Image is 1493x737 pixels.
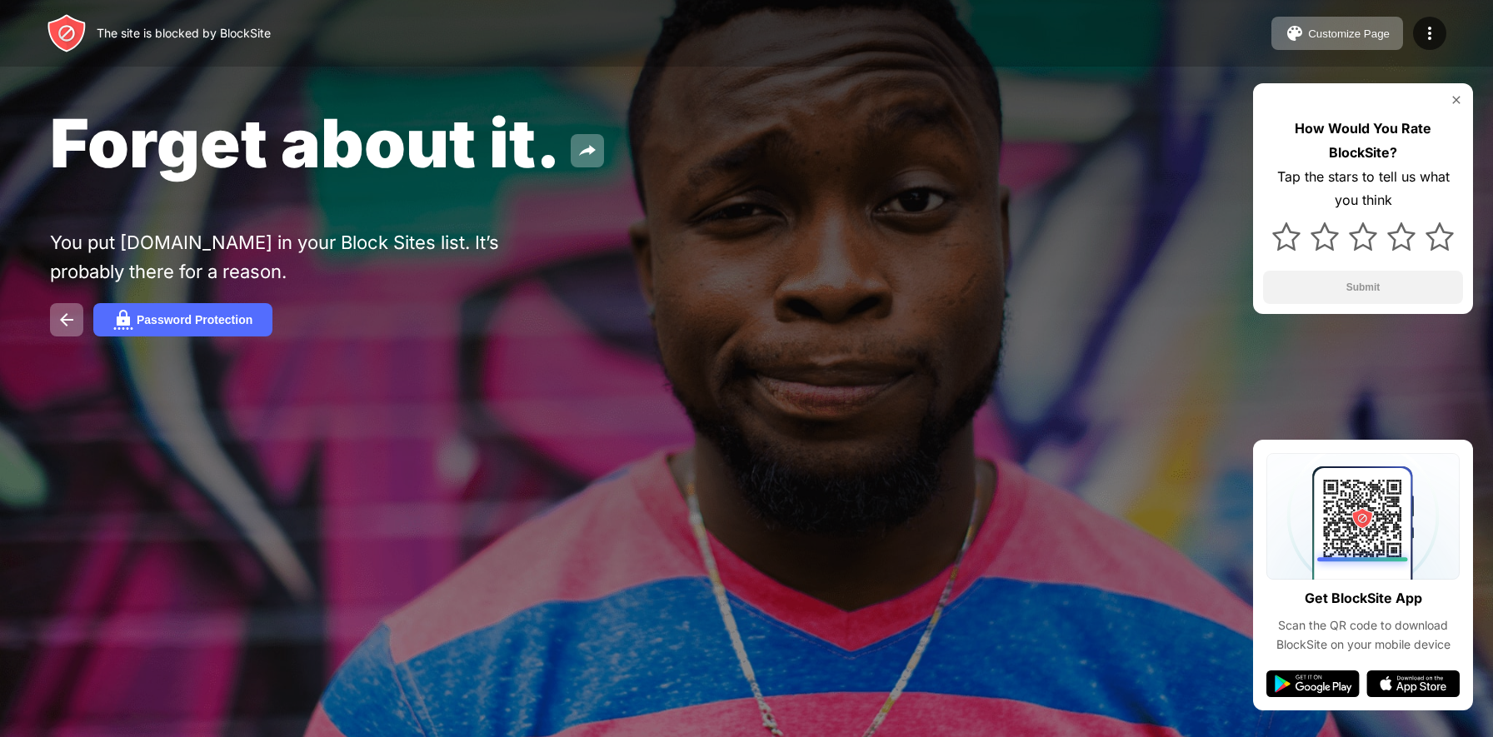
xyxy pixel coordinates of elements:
div: Get BlockSite App [1305,586,1422,610]
img: star.svg [1349,222,1377,251]
img: password.svg [113,310,133,330]
img: qrcode.svg [1266,453,1460,580]
img: menu-icon.svg [1420,23,1440,43]
div: How Would You Rate BlockSite? [1263,117,1463,165]
img: share.svg [577,141,597,161]
img: header-logo.svg [47,13,87,53]
button: Customize Page [1271,17,1403,50]
div: Tap the stars to tell us what you think [1263,165,1463,213]
span: Forget about it. [50,102,561,183]
img: star.svg [1311,222,1339,251]
button: Password Protection [93,303,272,336]
div: The site is blocked by BlockSite [97,24,271,42]
img: star.svg [1426,222,1454,251]
img: star.svg [1272,222,1301,251]
img: back.svg [57,310,77,330]
div: Scan the QR code to download BlockSite on your mobile device [1266,616,1460,654]
div: Customize Page [1308,27,1390,40]
img: pallet.svg [1285,23,1305,43]
div: You put [DOMAIN_NAME] in your Block Sites list. It’s probably there for a reason. [50,228,565,286]
button: Submit [1263,271,1463,304]
img: star.svg [1387,222,1416,251]
img: app-store.svg [1366,670,1460,697]
img: rate-us-close.svg [1450,93,1463,107]
img: google-play.svg [1266,670,1360,697]
div: Password Protection [137,313,252,326]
